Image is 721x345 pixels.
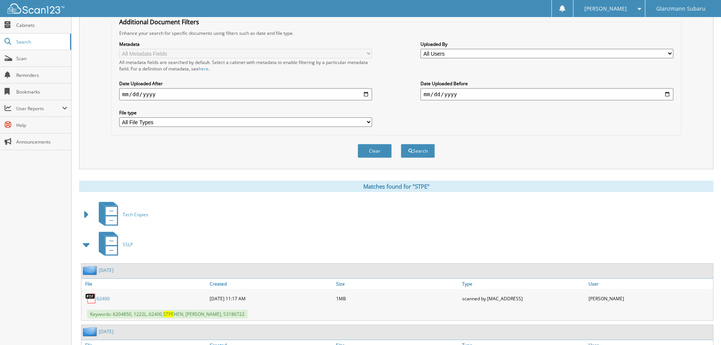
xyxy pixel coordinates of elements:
[460,291,587,306] div: scanned by [MAC_ADDRESS]
[99,328,114,335] a: [DATE]
[587,279,713,289] a: User
[16,55,67,62] span: Scan
[334,291,461,306] div: 1MB
[587,291,713,306] div: [PERSON_NAME]
[420,41,673,47] label: Uploaded By
[208,279,334,289] a: Created
[123,211,148,218] span: Tech Copies
[683,309,721,345] iframe: Chat Widget
[79,181,713,192] div: Matches found for "STPE"
[119,88,372,100] input: start
[115,30,677,36] div: Enhance your search for specific documents using filters such as date and file type.
[8,3,64,14] img: scan123-logo-white.svg
[81,279,208,289] a: File
[420,88,673,100] input: end
[334,279,461,289] a: Size
[163,311,174,317] span: STPE
[94,200,148,229] a: Tech Copies
[16,22,67,28] span: Cabinets
[16,105,62,112] span: User Reports
[401,144,435,158] button: Search
[119,59,372,72] div: All metadata fields are searched by default. Select a cabinet with metadata to enable filtering b...
[83,265,99,275] img: folder2.png
[460,279,587,289] a: Type
[584,6,627,11] span: [PERSON_NAME]
[119,41,372,47] label: Metadata
[16,39,66,45] span: Search
[85,293,97,304] img: PDF.png
[16,122,67,128] span: Help
[656,6,705,11] span: Glanzmann Subaru
[358,144,392,158] button: Clear
[119,109,372,116] label: File type
[123,241,133,248] span: SSLP
[119,80,372,87] label: Date Uploaded After
[94,229,133,259] a: SSLP
[87,310,248,318] span: Keywords: 6204850, 1222L, 62400, HEN, [PERSON_NAME], S3186722
[16,89,67,95] span: Bookmarks
[420,80,673,87] label: Date Uploaded Before
[16,72,67,78] span: Reminders
[199,66,209,72] a: here
[99,267,114,273] a: [DATE]
[83,327,99,336] img: folder2.png
[97,295,110,302] a: 62400
[208,291,334,306] div: [DATE] 11:17 AM
[16,139,67,145] span: Announcements
[115,18,203,26] legend: Additional Document Filters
